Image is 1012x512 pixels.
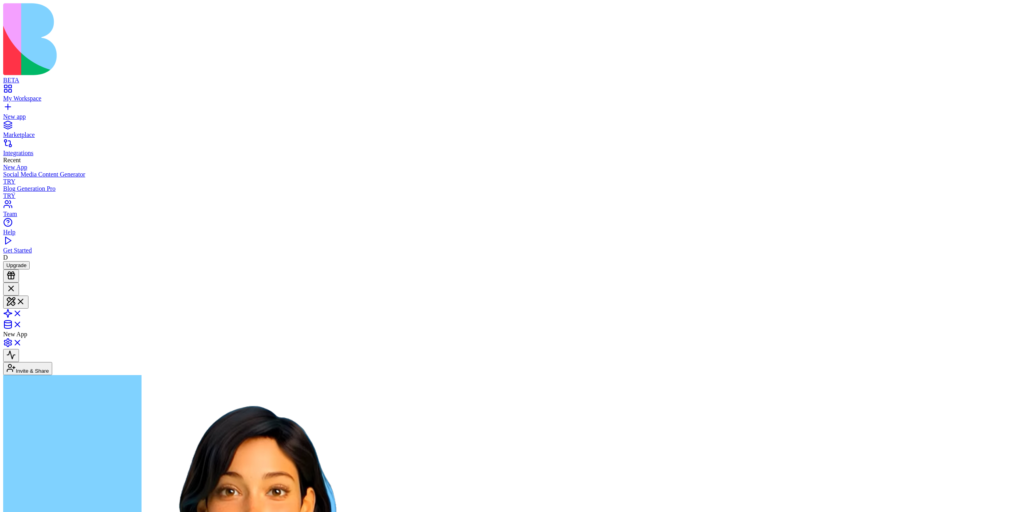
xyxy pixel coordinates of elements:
a: BETA [3,70,1009,84]
a: Team [3,203,1009,218]
button: Upgrade [3,261,30,269]
a: Help [3,222,1009,236]
a: Integrations [3,142,1009,157]
div: Integrations [3,150,1009,157]
a: New App [3,164,1009,171]
div: Blog Generation Pro [3,185,1009,192]
div: Social Media Content Generator [3,171,1009,178]
div: TRY [3,178,1009,185]
div: TRY [3,192,1009,199]
span: D [3,254,8,261]
div: Marketplace [3,131,1009,138]
div: Team [3,210,1009,218]
div: My Workspace [3,95,1009,102]
a: Social Media Content GeneratorTRY [3,171,1009,185]
div: BETA [3,77,1009,84]
span: New App [3,331,27,338]
div: New app [3,113,1009,120]
a: Upgrade [3,262,30,268]
button: Invite & Share [3,362,52,375]
div: Help [3,229,1009,236]
a: Get Started [3,240,1009,254]
img: logo [3,3,321,75]
a: Blog Generation ProTRY [3,185,1009,199]
span: Recent [3,157,21,163]
a: New app [3,106,1009,120]
div: Get Started [3,247,1009,254]
a: Marketplace [3,124,1009,138]
a: My Workspace [3,88,1009,102]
